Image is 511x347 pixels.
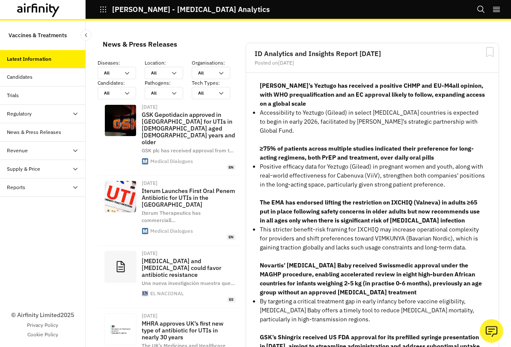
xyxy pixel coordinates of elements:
p: Accessibility to Yeztugo (Gilead) in select [MEDICAL_DATA] countries is expected to begin in earl... [260,108,485,135]
p: Diseases : [98,59,145,67]
p: Organisations : [192,59,239,67]
a: Privacy Policy [27,321,58,329]
span: Iterum Therapeutics has commerciall … [142,210,201,223]
strong: The EMA has endorsed lifting the restriction on IXCHIQ (Valneva) in adults ≥65 put in place follo... [260,199,480,224]
div: [DATE] [142,313,235,318]
div: Candidates [7,73,33,81]
div: Reports [7,184,25,191]
p: [MEDICAL_DATA] and [MEDICAL_DATA] could favor antibiotic resistance [142,258,235,278]
img: 298342-untitled-design-2025-08-21t114937373.jpg [105,181,136,212]
a: [DATE][MEDICAL_DATA] and [MEDICAL_DATA] could favor antibiotic resistanceUna nueva investigación ... [98,246,242,308]
p: [PERSON_NAME] - [MEDICAL_DATA] Analytics [112,6,270,13]
strong: ≥75% of patients across multiple studies indicated their preference for long-acting regimens, bot... [260,145,474,161]
p: This stricter benefit-risk framing for IXCHIQ may increase operational complexity for providers a... [260,225,485,252]
span: Una nueva investigación muestra que … [142,280,235,286]
div: Revenue [7,147,28,154]
img: favicon.ico [142,158,148,164]
button: Close Sidebar [80,30,92,41]
div: Supply & Price [7,165,40,173]
p: Pathogens : [145,79,192,87]
div: News & Press Releases [7,128,61,136]
p: Positive efficacy data for Yeztugo (Gilead) in pregnant women and youth, along with real-world ef... [260,162,485,189]
p: © Airfinity Limited 2025 [11,311,74,320]
p: GSK Gepotidacin approved in [GEOGRAPHIC_DATA] for UTIs in [DEMOGRAPHIC_DATA] aged [DEMOGRAPHIC_DA... [142,111,235,145]
button: Search [477,2,485,17]
span: GSK plc has received approval from t … [142,147,234,154]
div: Medical Dialogues [150,159,193,164]
a: [DATE]Iterum Launches First Oral Penem Antibiotic for UTIs in the [GEOGRAPHIC_DATA]Iterum Therape... [98,175,242,245]
p: MHRA approves UK’s first new type of antibiotic for UTIs in nearly 30 years [142,320,235,341]
a: Cookie Policy [27,331,58,338]
button: Ask our analysts [480,319,503,343]
div: [DATE] [142,181,235,186]
div: [DATE] [142,251,235,256]
p: Vaccines & Treatments [9,27,67,43]
span: en [227,165,235,170]
span: es [227,297,235,303]
svg: Bookmark Report [484,47,495,57]
p: Candidates : [98,79,145,87]
p: Iterum Launches First Oral Penem Antibiotic for UTIs in the [GEOGRAPHIC_DATA] [142,187,235,208]
img: 295590-gsk-50.jpg [105,105,136,136]
p: By targeting a critical treatment gap in early infancy before vaccine eligibility, [MEDICAL_DATA]... [260,297,485,324]
p: Tech Types : [192,79,239,87]
img: favicon.ico [142,228,148,234]
strong: [PERSON_NAME]’s Yeztugo has received a positive CHMP and EU-M4all opinion, with WHO prequalificat... [260,82,485,107]
span: en [227,234,235,240]
div: Latest Information [7,55,51,63]
button: [PERSON_NAME] - [MEDICAL_DATA] Analytics [99,2,270,17]
img: elnacional-logo-stacked-512x512-1-1.png [142,291,148,297]
div: Regulatory [7,110,32,118]
img: d5bd9a50-7536-11ed-a3fb-c3ecfd4d7d74-mhra_large.png [105,314,136,345]
a: [DATE]GSK Gepotidacin approved in [GEOGRAPHIC_DATA] for UTIs in [DEMOGRAPHIC_DATA] aged [DEMOGRAP... [98,99,242,175]
div: EL NACIONAL [150,291,184,296]
p: Location : [145,59,192,67]
div: [DATE] [142,104,235,110]
div: Medical Dialogues [150,228,193,234]
div: News & Press Releases [103,38,177,50]
strong: Novartis’ [MEDICAL_DATA] Baby received Swissmedic approval under the MAGHP procedure, enabling ac... [260,261,482,296]
div: Posted on [DATE] [255,60,490,65]
h2: ID Analytics and Insights Report [DATE] [255,50,490,57]
div: Trials [7,92,19,99]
